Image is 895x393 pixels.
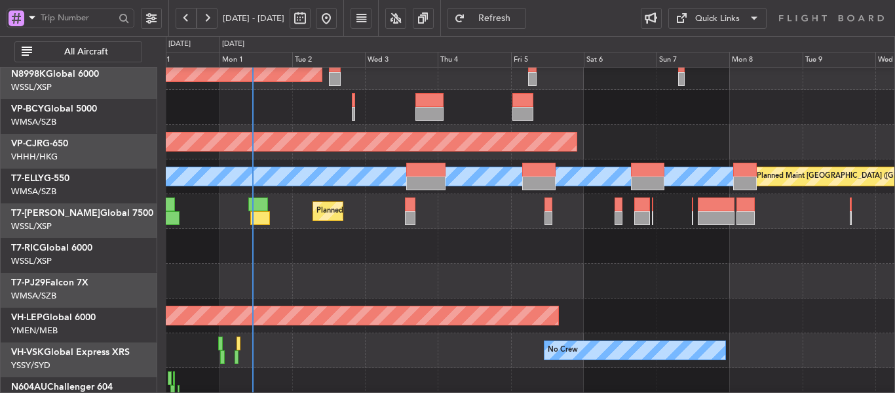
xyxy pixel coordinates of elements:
a: N8998KGlobal 6000 [11,70,99,79]
span: T7-PJ29 [11,278,45,287]
span: VP-BCY [11,104,44,114]
div: Tue 9 [803,52,875,68]
a: N604AUChallenger 604 [11,383,113,392]
a: T7-[PERSON_NAME]Global 7500 [11,209,153,218]
div: Planned Maint Dubai (Al Maktoum Intl) [316,201,446,221]
input: Trip Number [41,8,115,28]
a: WMSA/SZB [11,186,56,197]
button: Quick Links [668,8,767,29]
div: Thu 4 [438,52,510,68]
div: Sun 7 [657,52,729,68]
div: Sat 6 [584,52,657,68]
div: Wed 3 [365,52,438,68]
span: N604AU [11,383,47,392]
a: WMSA/SZB [11,116,56,128]
span: T7-ELLY [11,174,44,183]
span: All Aircraft [35,47,138,56]
a: VH-LEPGlobal 6000 [11,313,96,322]
div: Sun 31 [146,52,219,68]
div: Tue 2 [292,52,365,68]
div: [DATE] [222,39,244,50]
a: WSSL/XSP [11,81,52,93]
span: VP-CJR [11,139,43,148]
span: [DATE] - [DATE] [223,12,284,24]
a: VHHH/HKG [11,151,58,163]
div: Fri 5 [511,52,584,68]
span: VH-LEP [11,313,43,322]
span: T7-[PERSON_NAME] [11,209,100,218]
div: No Crew [548,341,578,360]
span: Refresh [468,14,522,23]
a: WMSA/SZB [11,290,56,302]
div: Mon 1 [219,52,292,68]
span: T7-RIC [11,243,39,253]
span: N8998K [11,70,46,79]
a: VH-VSKGlobal Express XRS [11,348,130,357]
a: T7-RICGlobal 6000 [11,243,92,253]
a: WSSL/XSP [11,220,52,232]
a: T7-ELLYG-550 [11,174,69,183]
div: Quick Links [695,12,740,26]
span: VH-VSK [11,348,44,357]
div: [DATE] [168,39,191,50]
a: YMEN/MEB [11,325,58,337]
a: VP-CJRG-650 [11,139,68,148]
button: Refresh [447,8,526,29]
button: All Aircraft [14,41,142,62]
div: Mon 8 [729,52,802,68]
a: YSSY/SYD [11,360,50,371]
a: WSSL/XSP [11,255,52,267]
a: VP-BCYGlobal 5000 [11,104,97,114]
a: T7-PJ29Falcon 7X [11,278,88,287]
